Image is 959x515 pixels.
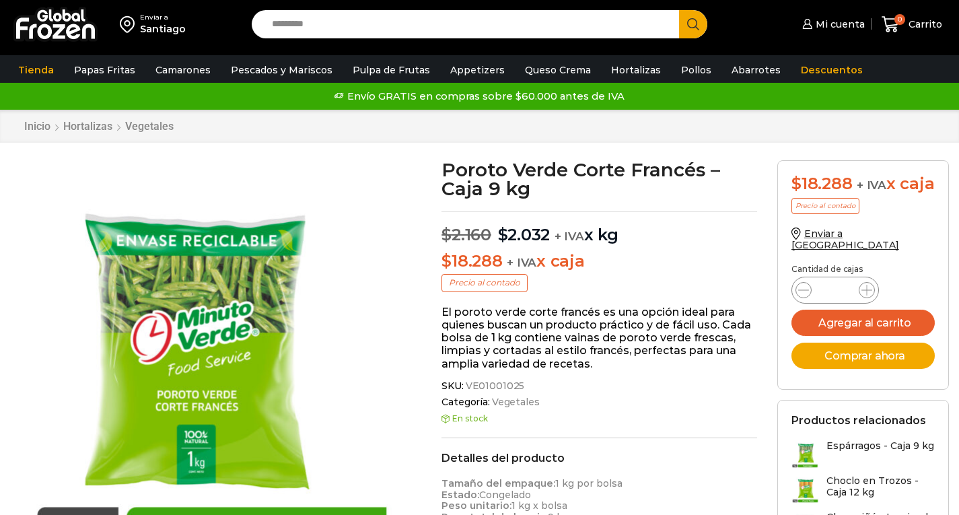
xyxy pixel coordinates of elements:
strong: Estado: [441,489,479,501]
button: Search button [679,10,707,38]
a: Mi cuenta [799,11,865,38]
div: Santiago [140,22,186,36]
a: Pescados y Mariscos [224,57,339,83]
a: Choclo en Trozos - Caja 12 kg [791,475,935,504]
nav: Breadcrumb [24,120,174,133]
a: Descuentos [794,57,869,83]
span: + IVA [555,230,584,243]
span: $ [441,251,452,271]
span: $ [791,174,802,193]
span: + IVA [857,178,886,192]
div: Enviar a [140,13,186,22]
a: Papas Fritas [67,57,142,83]
a: Pulpa de Frutas [346,57,437,83]
a: Tienda [11,57,61,83]
strong: Peso unitario: [441,500,511,512]
button: Comprar ahora [791,343,935,369]
bdi: 18.288 [791,174,852,193]
button: Agregar al carrito [791,310,935,336]
p: x kg [441,211,757,245]
h2: Detalles del producto [441,452,757,465]
p: En stock [441,414,757,423]
a: Queso Crema [518,57,598,83]
a: Vegetales [125,120,174,133]
span: VE01001025 [464,380,525,392]
span: + IVA [507,256,536,269]
h2: Productos relacionados [791,414,926,427]
a: Camarones [149,57,217,83]
p: x caja [441,252,757,271]
h3: Espárragos - Caja 9 kg [826,440,934,452]
a: Vegetales [490,397,540,408]
bdi: 18.288 [441,251,502,271]
a: Appetizers [443,57,511,83]
a: Inicio [24,120,51,133]
span: SKU: [441,380,757,392]
h1: Poroto Verde Corte Francés – Caja 9 kg [441,160,757,198]
a: 0 Carrito [878,9,946,40]
input: Product quantity [822,281,848,300]
span: 0 [894,14,905,25]
strong: Tamaño del empaque: [441,477,555,489]
bdi: 2.160 [441,225,491,244]
span: $ [441,225,452,244]
a: Espárragos - Caja 9 kg [791,440,934,469]
a: Abarrotes [725,57,787,83]
img: address-field-icon.svg [120,13,140,36]
h3: Choclo en Trozos - Caja 12 kg [826,475,935,498]
p: El poroto verde corte francés es una opción ideal para quienes buscan un producto práctico y de f... [441,306,757,370]
span: $ [498,225,508,244]
p: Cantidad de cajas [791,265,935,274]
p: Precio al contado [791,198,859,214]
span: Carrito [905,18,942,31]
div: x caja [791,174,935,194]
span: Mi cuenta [812,18,865,31]
p: Precio al contado [441,274,528,291]
a: Pollos [674,57,718,83]
bdi: 2.032 [498,225,550,244]
a: Hortalizas [63,120,113,133]
a: Hortalizas [604,57,668,83]
a: Enviar a [GEOGRAPHIC_DATA] [791,228,899,251]
span: Categoría: [441,397,757,408]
